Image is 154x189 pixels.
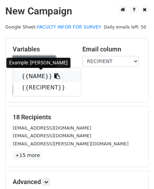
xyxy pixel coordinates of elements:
[5,24,101,30] small: Google Sheet:
[13,178,141,186] h5: Advanced
[13,113,141,121] h5: 18 Recipients
[101,23,149,31] span: Daily emails left: 50
[6,58,70,68] div: Example: [PERSON_NAME]
[37,24,101,30] a: FACULTY INFOR FOR SURVEY
[13,125,91,131] small: [EMAIL_ADDRESS][DOMAIN_NAME]
[82,45,142,53] h5: Email column
[13,82,81,93] a: {{RECIPIENT}}
[13,71,81,82] a: {{NAME}}
[5,5,149,17] h2: New Campaign
[13,133,91,138] small: [EMAIL_ADDRESS][DOMAIN_NAME]
[13,151,42,160] a: +15 more
[13,45,72,53] h5: Variables
[119,155,154,189] iframe: Chat Widget
[13,141,129,146] small: [EMAIL_ADDRESS][PERSON_NAME][DOMAIN_NAME]
[101,24,149,30] a: Daily emails left: 50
